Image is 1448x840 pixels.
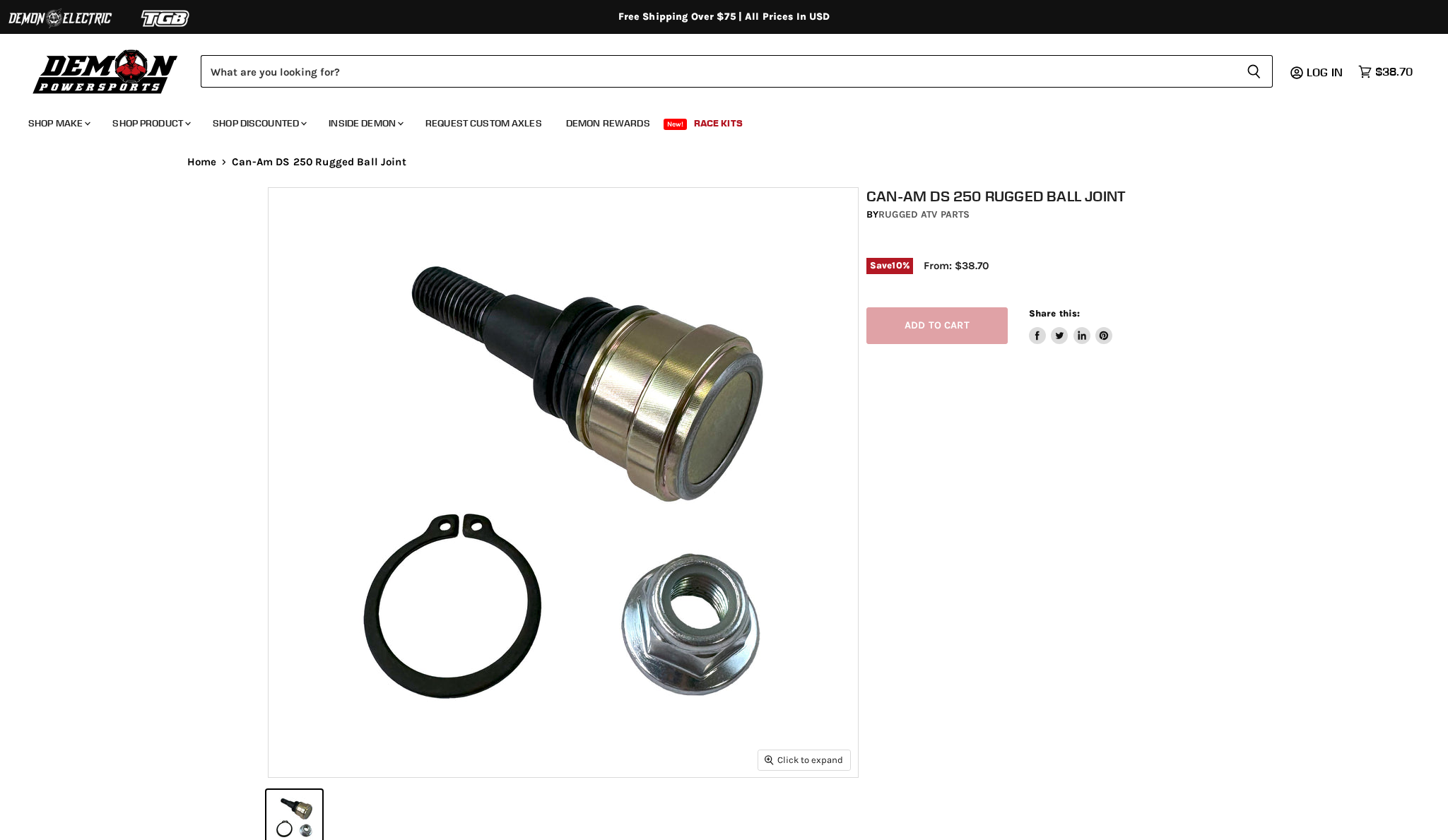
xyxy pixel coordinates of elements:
[269,188,858,777] img: Can-Am DS 250 Rugged Ball Joint
[7,5,113,32] img: Demon Electric Logo 2
[415,109,553,138] a: Request Custom Axles
[924,259,989,272] span: From: $38.70
[1029,307,1113,345] aside: Share this:
[1375,65,1413,78] span: $38.70
[18,103,1409,138] ul: Main menu
[765,755,843,765] span: Click to expand
[159,11,1290,23] div: Free Shipping Over $75 | All Prices In USD
[758,750,850,769] button: Click to expand
[866,258,913,273] span: Save %
[102,109,199,138] a: Shop Product
[1235,55,1273,88] button: Search
[1307,65,1343,79] span: Log in
[892,260,902,271] span: 10
[866,187,1189,205] h1: Can-Am DS 250 Rugged Ball Joint
[878,208,970,220] a: Rugged ATV Parts
[1351,61,1420,82] a: $38.70
[683,109,753,138] a: Race Kits
[555,109,661,138] a: Demon Rewards
[1029,308,1080,319] span: Share this:
[187,156,217,168] a: Home
[113,5,219,32] img: TGB Logo 2
[664,119,688,130] span: New!
[201,55,1273,88] form: Product
[28,46,183,96] img: Demon Powersports
[1300,66,1351,78] a: Log in
[232,156,406,168] span: Can-Am DS 250 Rugged Ball Joint
[159,156,1290,168] nav: Breadcrumbs
[202,109,315,138] a: Shop Discounted
[318,109,412,138] a: Inside Demon
[866,207,1189,223] div: by
[201,55,1235,88] input: Search
[18,109,99,138] a: Shop Make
